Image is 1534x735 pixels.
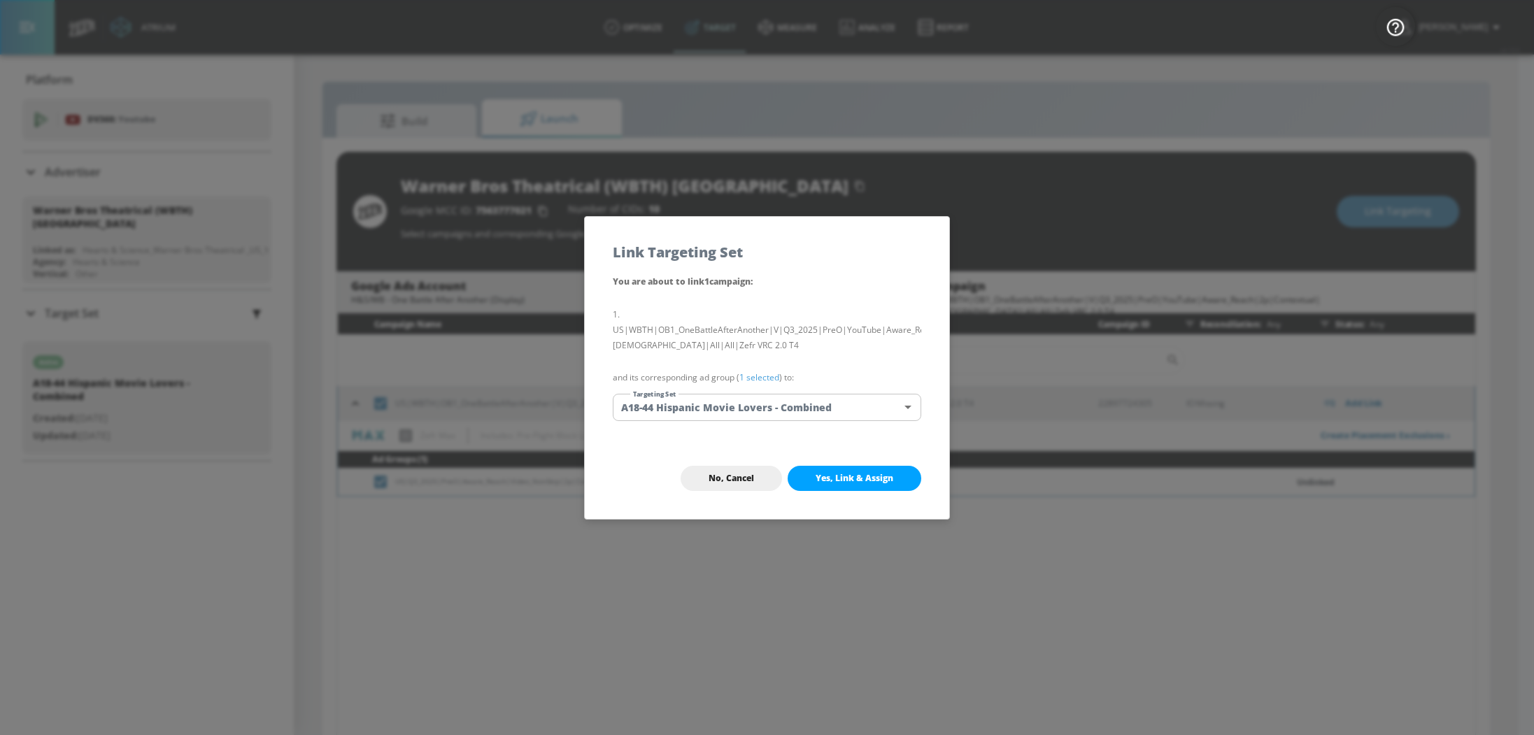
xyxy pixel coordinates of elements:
button: Yes, Link & Assign [788,466,921,491]
h5: Link Targeting Set [613,245,743,259]
div: A18-44 Hispanic Movie Lovers - Combined [613,394,921,421]
p: You are about to link 1 campaign : [613,273,921,290]
p: and its corresponding ad group ( ) to: [613,370,921,385]
span: Yes, Link & Assign [816,473,893,484]
button: Open Resource Center [1376,7,1415,46]
li: US|WBTH|OB1_OneBattleAfterAnother|V|Q3_2025|PreO|YouTube|Aware_Reach|2p|Contextual|[DEMOGRAPHIC_D... [613,307,921,353]
button: No, Cancel [681,466,782,491]
span: No, Cancel [709,473,754,484]
a: 1 selected [739,371,779,383]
